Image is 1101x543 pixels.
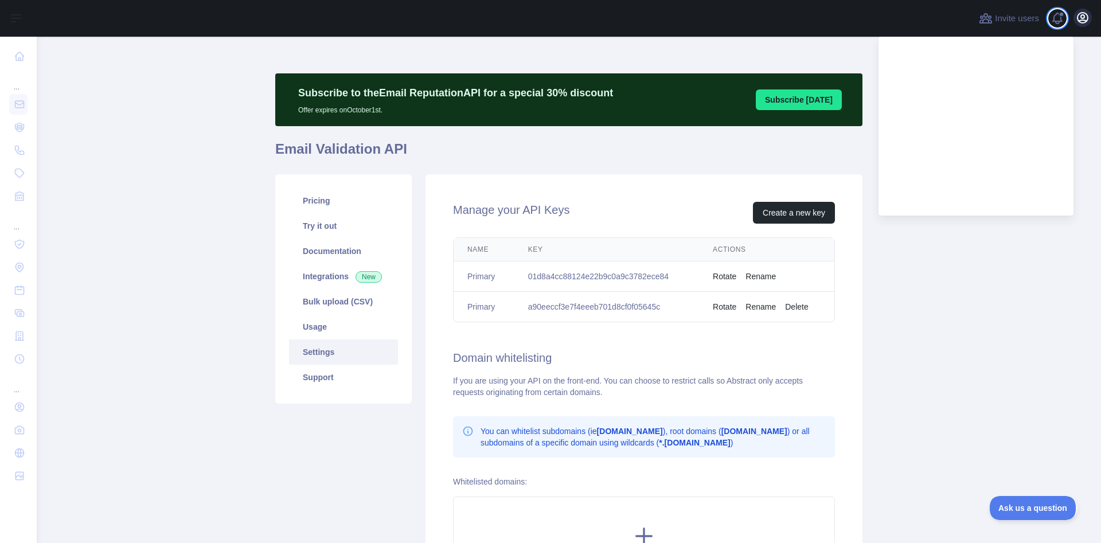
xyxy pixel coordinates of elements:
[289,339,398,365] a: Settings
[453,477,527,486] label: Whitelisted domains:
[298,85,613,101] p: Subscribe to the Email Reputation API for a special 30 % discount
[453,202,569,224] h2: Manage your API Keys
[454,292,514,322] td: Primary
[454,238,514,261] th: Name
[9,372,28,394] div: ...
[481,425,826,448] p: You can whitelist subdomains (ie ), root domains ( ) or all subdomains of a specific domain using...
[356,271,382,283] span: New
[9,69,28,92] div: ...
[745,301,776,312] button: Rename
[454,261,514,292] td: Primary
[289,264,398,289] a: Integrations New
[289,314,398,339] a: Usage
[753,202,835,224] button: Create a new key
[298,101,613,115] p: Offer expires on October 1st.
[289,239,398,264] a: Documentation
[977,9,1041,28] button: Invite users
[699,238,834,261] th: Actions
[289,365,398,390] a: Support
[289,188,398,213] a: Pricing
[597,427,663,436] b: [DOMAIN_NAME]
[453,350,835,366] h2: Domain whitelisting
[275,140,862,167] h1: Email Validation API
[514,238,699,261] th: Key
[721,427,787,436] b: [DOMAIN_NAME]
[990,496,1078,520] iframe: Toggle Customer Support
[514,292,699,322] td: a90eeccf3e7f4eeeb701d8cf0f05645c
[713,271,736,282] button: Rotate
[756,89,842,110] button: Subscribe [DATE]
[659,438,730,447] b: *.[DOMAIN_NAME]
[745,271,776,282] button: Rename
[785,301,808,312] button: Delete
[514,261,699,292] td: 01d8a4cc88124e22b9c0a9c3782ece84
[995,12,1039,25] span: Invite users
[289,213,398,239] a: Try it out
[453,375,835,398] div: If you are using your API on the front-end. You can choose to restrict calls so Abstract only acc...
[289,289,398,314] a: Bulk upload (CSV)
[713,301,736,312] button: Rotate
[9,209,28,232] div: ...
